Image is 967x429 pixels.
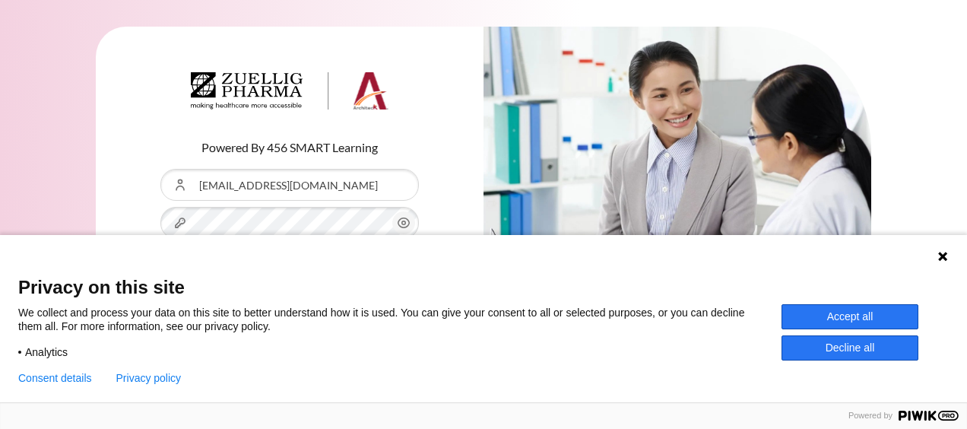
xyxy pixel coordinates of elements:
span: Privacy on this site [18,276,949,298]
a: Privacy policy [116,372,182,384]
button: Accept all [782,304,918,329]
button: Consent details [18,372,92,384]
span: Powered by [842,411,899,421]
p: Powered By 456 SMART Learning [160,138,419,157]
p: We collect and process your data on this site to better understand how it is used. You can give y... [18,306,782,333]
input: Username or Email Address [160,169,419,201]
button: Decline all [782,335,918,361]
img: Architeck [191,72,388,110]
a: Architeck [191,72,388,116]
span: Analytics [25,345,68,359]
